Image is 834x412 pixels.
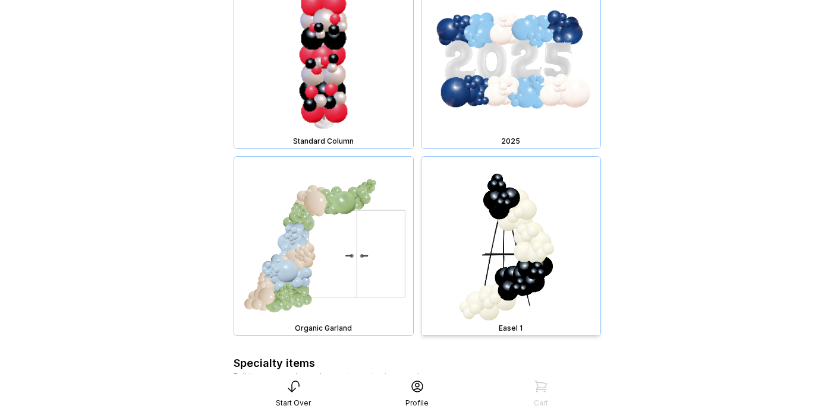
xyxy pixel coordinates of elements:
[276,398,311,408] div: Start Over
[534,398,548,408] div: Cart
[237,137,411,146] div: Standard Column
[234,372,601,381] div: Build your own columns, bouquets, centerpieces and more.
[234,355,315,372] div: Specialty items
[234,157,413,335] img: Organic Garland
[424,324,598,333] div: Easel 1
[405,398,429,408] div: Profile
[421,157,600,335] img: Easel 1
[424,137,598,146] div: 2025
[237,324,411,333] div: Organic Garland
